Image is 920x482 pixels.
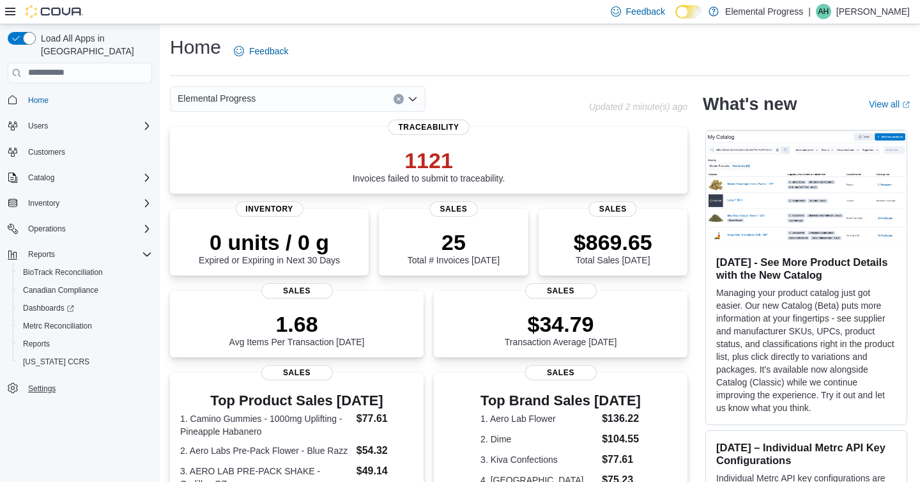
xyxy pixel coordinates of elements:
[28,121,48,131] span: Users
[229,311,365,347] div: Avg Items Per Transaction [DATE]
[725,4,803,19] p: Elemental Progress
[36,32,152,58] span: Load All Apps in [GEOGRAPHIC_DATA]
[23,144,152,160] span: Customers
[408,229,500,265] div: Total # Invoices [DATE]
[23,247,152,262] span: Reports
[28,198,59,208] span: Inventory
[353,148,505,183] div: Invoices failed to submit to traceability.
[28,249,55,260] span: Reports
[28,384,56,394] span: Settings
[356,411,413,426] dd: $77.61
[589,102,687,112] p: Updated 2 minute(s) ago
[28,95,49,105] span: Home
[574,229,652,265] div: Total Sales [DATE]
[18,318,152,334] span: Metrc Reconciliation
[3,91,157,109] button: Home
[18,354,152,369] span: Washington CCRS
[703,94,797,114] h2: What's new
[716,256,896,281] h3: [DATE] - See More Product Details with the New Catalog
[23,92,152,108] span: Home
[13,299,157,317] a: Dashboards
[199,229,340,265] div: Expired or Expiring in Next 30 Days
[229,38,293,64] a: Feedback
[23,285,98,295] span: Canadian Compliance
[3,378,157,397] button: Settings
[18,300,79,316] a: Dashboards
[480,433,597,446] dt: 2. Dime
[525,283,597,299] span: Sales
[180,393,413,408] h3: Top Product Sales [DATE]
[180,444,351,457] dt: 2. Aero Labs Pre-Pack Flower - Blue Razz
[902,101,910,109] svg: External link
[818,4,829,19] span: AH
[199,229,340,255] p: 0 units / 0 g
[23,93,54,108] a: Home
[23,357,89,367] span: [US_STATE] CCRS
[505,311,617,337] p: $34.79
[23,247,60,262] button: Reports
[23,170,59,185] button: Catalog
[602,431,641,447] dd: $104.55
[3,117,157,135] button: Users
[408,229,500,255] p: 25
[170,35,221,60] h1: Home
[23,267,103,277] span: BioTrack Reconciliation
[28,173,54,183] span: Catalog
[229,311,365,337] p: 1.68
[408,94,418,104] button: Open list of options
[8,86,152,431] nav: Complex example
[3,194,157,212] button: Inventory
[180,412,351,438] dt: 1. Camino Gummies - 1000mg Uplifting - Pineapple Habanero
[356,443,413,458] dd: $54.32
[394,94,404,104] button: Clear input
[178,91,256,106] span: Elemental Progress
[13,335,157,353] button: Reports
[388,120,469,135] span: Traceability
[602,452,641,467] dd: $77.61
[23,221,152,237] span: Operations
[3,220,157,238] button: Operations
[13,281,157,299] button: Canadian Compliance
[28,147,65,157] span: Customers
[26,5,83,18] img: Cova
[353,148,505,173] p: 1121
[261,283,333,299] span: Sales
[869,99,910,109] a: View allExternal link
[574,229,652,255] p: $869.65
[18,336,55,352] a: Reports
[18,265,108,280] a: BioTrack Reconciliation
[28,224,66,234] span: Operations
[716,441,896,467] h3: [DATE] – Individual Metrc API Key Configurations
[602,411,641,426] dd: $136.22
[480,393,641,408] h3: Top Brand Sales [DATE]
[23,196,152,211] span: Inventory
[18,265,152,280] span: BioTrack Reconciliation
[13,353,157,371] button: [US_STATE] CCRS
[3,169,157,187] button: Catalog
[589,201,637,217] span: Sales
[480,412,597,425] dt: 1. Aero Lab Flower
[235,201,303,217] span: Inventory
[249,45,288,58] span: Feedback
[836,4,910,19] p: [PERSON_NAME]
[23,170,152,185] span: Catalog
[18,318,97,334] a: Metrc Reconciliation
[716,286,896,414] p: Managing your product catalog just got easier. Our new Catalog (Beta) puts more information at yo...
[18,354,95,369] a: [US_STATE] CCRS
[23,380,152,396] span: Settings
[675,5,702,19] input: Dark Mode
[23,339,50,349] span: Reports
[505,311,617,347] div: Transaction Average [DATE]
[816,4,831,19] div: Azim Hooda
[18,283,103,298] a: Canadian Compliance
[18,336,152,352] span: Reports
[23,321,92,331] span: Metrc Reconciliation
[429,201,477,217] span: Sales
[13,317,157,335] button: Metrc Reconciliation
[23,196,65,211] button: Inventory
[3,245,157,263] button: Reports
[356,463,413,479] dd: $49.14
[626,5,665,18] span: Feedback
[23,303,74,313] span: Dashboards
